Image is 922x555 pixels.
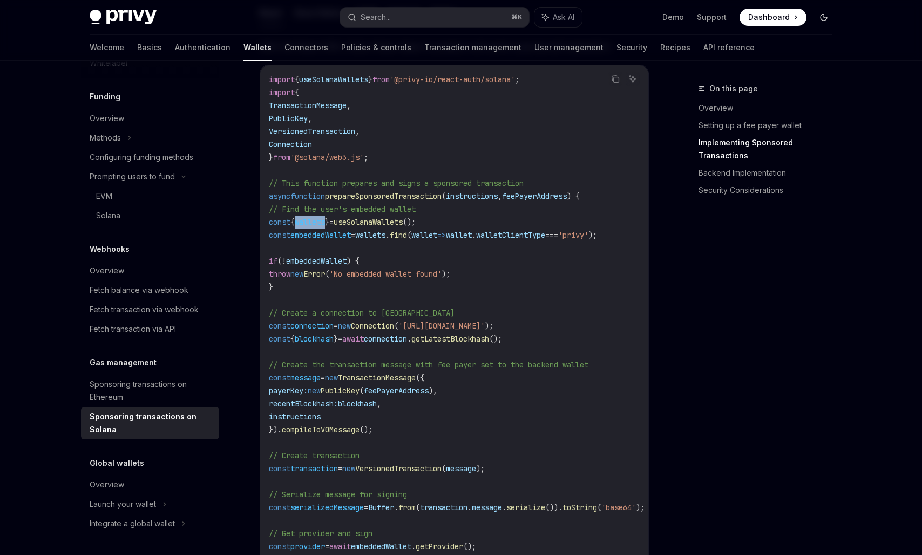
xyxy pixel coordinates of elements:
button: Toggle dark mode [815,9,832,26]
button: Ask AI [534,8,582,27]
button: Ask AI [626,72,640,86]
a: Overview [81,261,219,280]
span: embeddedWallet [290,230,351,240]
span: walletClientType [476,230,545,240]
div: Prompting users to fund [90,170,175,183]
div: EVM [96,190,112,203]
span: }). [269,425,282,434]
span: === [545,230,558,240]
button: Copy the contents from the code block [608,72,622,86]
span: serialize [506,503,545,512]
a: Sponsoring transactions on Solana [81,407,219,439]
span: from [398,503,416,512]
span: (); [489,334,502,344]
span: ( [442,464,446,473]
a: Transaction management [424,35,521,61]
span: ) { [347,256,360,266]
button: Search...⌘K [340,8,529,27]
span: find [390,230,407,240]
div: Overview [90,478,124,491]
span: . [472,230,476,240]
span: } [368,75,372,84]
span: VersionedTransaction [269,126,355,136]
span: { [295,88,299,97]
span: Connection [269,139,312,149]
span: ( [394,321,398,331]
h5: Global wallets [90,457,144,470]
span: ); [442,269,450,279]
a: Recipes [660,35,690,61]
span: serializedMessage [290,503,364,512]
span: , [377,399,381,409]
span: ( [407,230,411,240]
a: Sponsoring transactions on Ethereum [81,375,219,407]
a: Implementing Sponsored Transactions [699,134,841,164]
a: EVM [81,186,219,206]
a: Dashboard [740,9,806,26]
span: provider [290,541,325,551]
span: function [290,191,325,201]
a: Policies & controls [341,35,411,61]
span: useSolanaWallets [334,217,403,227]
span: (); [463,541,476,551]
span: payerKey: [269,386,308,396]
a: Overview [81,109,219,128]
span: ; [364,152,368,162]
span: embeddedWallet [286,256,347,266]
a: Solana [81,206,219,225]
span: ( [360,386,364,396]
div: Fetch balance via webhook [90,284,188,297]
span: , [308,113,312,123]
span: message [472,503,502,512]
span: TransactionMessage [338,373,416,383]
span: // Serialize message for signing [269,490,407,499]
span: = [338,464,342,473]
span: await [342,334,364,344]
span: '@privy-io/react-auth/solana' [390,75,515,84]
a: Demo [662,12,684,23]
span: . [407,334,411,344]
a: Support [697,12,727,23]
span: , [498,191,502,201]
span: instructions [446,191,498,201]
span: = [364,503,368,512]
span: ( [597,503,601,512]
span: message [290,373,321,383]
span: 'base64' [601,503,636,512]
span: feePayerAddress [502,191,567,201]
span: ); [476,464,485,473]
span: wallet [446,230,472,240]
a: Basics [137,35,162,61]
span: const [269,464,290,473]
span: = [329,217,334,227]
span: const [269,503,290,512]
span: Buffer [368,503,394,512]
span: 'privy' [558,230,588,240]
span: useSolanaWallets [299,75,368,84]
span: // Create transaction [269,451,360,460]
span: if [269,256,277,266]
a: Connectors [284,35,328,61]
a: Fetch transaction via API [81,319,219,339]
span: wallets [355,230,385,240]
span: ), [429,386,437,396]
span: } [325,217,329,227]
span: } [334,334,338,344]
span: } [269,152,273,162]
span: getLatestBlockhash [411,334,489,344]
span: connection [290,321,334,331]
span: feePayerAddress [364,386,429,396]
span: embeddedWallet [351,541,411,551]
span: // Get provider and sign [269,529,372,538]
a: API reference [703,35,755,61]
span: ; [515,75,519,84]
a: Security Considerations [699,182,841,199]
span: new [325,373,338,383]
a: User management [534,35,604,61]
div: Overview [90,264,124,277]
span: = [338,334,342,344]
span: await [329,541,351,551]
span: ); [588,230,597,240]
span: getProvider [416,541,463,551]
span: new [342,464,355,473]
